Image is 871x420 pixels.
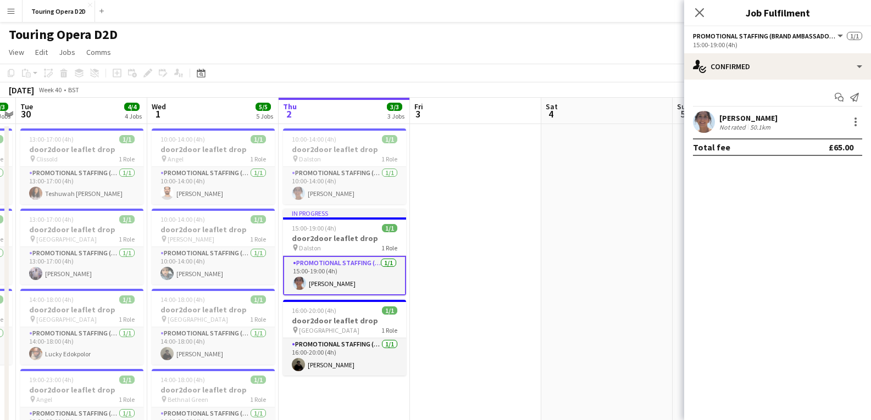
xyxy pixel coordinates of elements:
span: 30 [19,108,33,120]
span: 1 Role [250,235,266,243]
span: 1/1 [382,224,397,232]
span: 3/3 [387,103,402,111]
span: 4/4 [124,103,140,111]
span: 1 Role [381,244,397,252]
app-card-role: Promotional Staffing (Brand Ambassadors)1/113:00-17:00 (4h)Teshuwah [PERSON_NAME] [20,167,143,204]
span: Dalston [299,155,321,163]
span: 1 Role [250,315,266,323]
span: [GEOGRAPHIC_DATA] [36,235,97,243]
app-job-card: 16:00-20:00 (4h)1/1door2door leaflet drop [GEOGRAPHIC_DATA]1 RolePromotional Staffing (Brand Amba... [283,300,406,376]
div: £65.00 [829,142,853,153]
span: 13:00-17:00 (4h) [29,215,74,223]
app-job-card: 10:00-14:00 (4h)1/1door2door leaflet drop [PERSON_NAME]1 RolePromotional Staffing (Brand Ambassad... [152,209,275,284]
button: Touring Opera D2D [23,1,95,22]
app-card-role: Promotional Staffing (Brand Ambassadors)1/115:00-19:00 (4h)[PERSON_NAME] [283,256,406,295]
div: [PERSON_NAME] [719,113,778,123]
span: Tue [20,102,33,111]
span: 1 Role [250,155,266,163]
div: 13:00-17:00 (4h)1/1door2door leaflet drop [GEOGRAPHIC_DATA]1 RolePromotional Staffing (Brand Amba... [20,209,143,284]
h3: door2door leaflet drop [152,144,275,154]
div: 3 Jobs [387,112,404,120]
span: 1/1 [251,215,266,223]
span: Clissold [36,155,58,163]
span: 1/1 [251,295,266,304]
app-card-role: Promotional Staffing (Brand Ambassadors)1/110:00-14:00 (4h)[PERSON_NAME] [283,167,406,204]
span: 14:00-18:00 (4h) [29,295,74,304]
span: 10:00-14:00 (4h) [160,135,205,143]
span: 14:00-18:00 (4h) [160,295,205,304]
app-card-role: Promotional Staffing (Brand Ambassadors)1/114:00-18:00 (4h)Lucky Edokpolor [20,327,143,365]
span: Fri [414,102,423,111]
h3: door2door leaflet drop [20,305,143,315]
a: Edit [31,45,52,59]
span: 1/1 [251,135,266,143]
div: 5 Jobs [256,112,273,120]
span: 1 [150,108,166,120]
span: Sat [546,102,558,111]
app-card-role: Promotional Staffing (Brand Ambassadors)1/110:00-14:00 (4h)[PERSON_NAME] [152,167,275,204]
span: 1/1 [119,376,135,384]
span: Thu [283,102,297,111]
span: 1/1 [382,135,397,143]
span: Comms [86,47,111,57]
span: 1 Role [119,155,135,163]
div: In progress [283,209,406,217]
span: 1 Role [250,395,266,404]
a: View [4,45,29,59]
app-card-role: Promotional Staffing (Brand Ambassadors)1/110:00-14:00 (4h)[PERSON_NAME] [152,247,275,284]
span: 5 [675,108,690,120]
h3: door2door leaflet drop [283,144,406,154]
span: Edit [35,47,48,57]
span: Angel [168,155,184,163]
h3: Job Fulfilment [684,5,871,20]
span: 1/1 [119,135,135,143]
span: 10:00-14:00 (4h) [160,215,205,223]
span: Dalston [299,244,321,252]
span: 16:00-20:00 (4h) [292,306,336,315]
span: 1/1 [119,215,135,223]
span: 15:00-19:00 (4h) [292,224,336,232]
span: 10:00-14:00 (4h) [292,135,336,143]
h3: door2door leaflet drop [152,305,275,315]
span: 1 Role [381,155,397,163]
span: 3 [413,108,423,120]
span: Jobs [59,47,75,57]
div: BST [68,86,79,94]
span: Bethnal Green [168,395,208,404]
button: Promotional Staffing (Brand Ambassadors) [693,32,845,40]
app-job-card: 14:00-18:00 (4h)1/1door2door leaflet drop [GEOGRAPHIC_DATA]1 RolePromotional Staffing (Brand Amba... [152,289,275,365]
h3: door2door leaflet drop [283,233,406,243]
span: 1 Role [119,315,135,323]
span: Promotional Staffing (Brand Ambassadors) [693,32,836,40]
span: Sun [677,102,690,111]
a: Jobs [54,45,80,59]
h3: door2door leaflet drop [20,225,143,234]
app-job-card: 14:00-18:00 (4h)1/1door2door leaflet drop [GEOGRAPHIC_DATA]1 RolePromotional Staffing (Brand Amba... [20,289,143,365]
span: 1/1 [251,376,266,384]
span: Wed [152,102,166,111]
h3: door2door leaflet drop [20,385,143,395]
div: Confirmed [684,53,871,80]
h3: door2door leaflet drop [152,385,275,395]
div: 50.1km [748,123,773,131]
span: [GEOGRAPHIC_DATA] [299,326,359,334]
app-card-role: Promotional Staffing (Brand Ambassadors)1/116:00-20:00 (4h)[PERSON_NAME] [283,338,406,376]
h3: door2door leaflet drop [20,144,143,154]
div: 15:00-19:00 (4h) [693,41,862,49]
a: Comms [82,45,115,59]
span: 13:00-17:00 (4h) [29,135,74,143]
span: 1/1 [847,32,862,40]
div: Not rated [719,123,748,131]
span: [GEOGRAPHIC_DATA] [36,315,97,323]
h1: Touring Opera D2D [9,26,118,43]
span: [PERSON_NAME] [168,235,214,243]
span: 5/5 [256,103,271,111]
app-job-card: 10:00-14:00 (4h)1/1door2door leaflet drop Dalston1 RolePromotional Staffing (Brand Ambassadors)1/... [283,128,406,204]
span: 2 [281,108,297,120]
span: Week 40 [36,86,64,94]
